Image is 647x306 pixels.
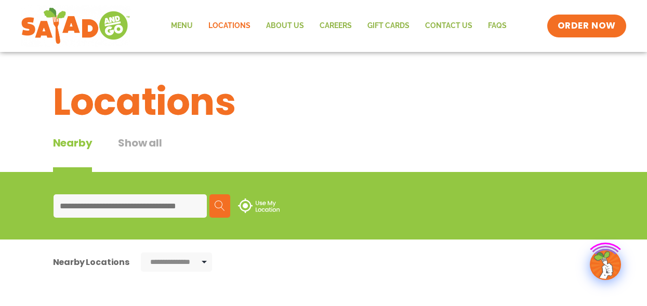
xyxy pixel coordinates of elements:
img: new-SAG-logo-768×292 [21,5,130,47]
span: ORDER NOW [558,20,616,32]
a: Careers [312,14,360,38]
a: GIFT CARDS [360,14,417,38]
img: search.svg [215,201,225,211]
button: Show all [118,135,162,172]
nav: Menu [163,14,514,38]
div: Nearby [53,135,93,172]
img: use-location.svg [238,198,280,213]
a: Locations [201,14,258,38]
a: Menu [163,14,201,38]
a: About Us [258,14,312,38]
a: Contact Us [417,14,480,38]
a: ORDER NOW [547,15,626,37]
h1: Locations [53,74,595,130]
div: Nearby Locations [53,256,129,269]
a: FAQs [480,14,514,38]
div: Tabbed content [53,135,188,172]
